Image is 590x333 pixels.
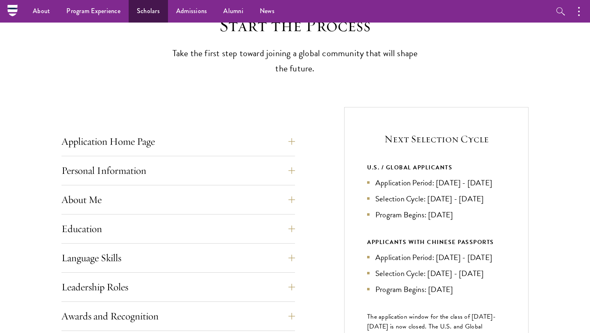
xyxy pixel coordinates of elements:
[61,277,295,297] button: Leadership Roles
[367,162,506,173] div: U.S. / GLOBAL APPLICANTS
[367,177,506,189] li: Application Period: [DATE] - [DATE]
[367,193,506,205] li: Selection Cycle: [DATE] - [DATE]
[61,190,295,210] button: About Me
[61,219,295,239] button: Education
[367,237,506,247] div: APPLICANTS WITH CHINESE PASSPORTS
[367,209,506,221] li: Program Begins: [DATE]
[168,14,422,37] h2: Start the Process
[61,306,295,326] button: Awards and Recognition
[367,267,506,279] li: Selection Cycle: [DATE] - [DATE]
[61,248,295,268] button: Language Skills
[168,46,422,76] p: Take the first step toward joining a global community that will shape the future.
[367,283,506,295] li: Program Begins: [DATE]
[367,251,506,263] li: Application Period: [DATE] - [DATE]
[61,132,295,151] button: Application Home Page
[367,132,506,146] h5: Next Selection Cycle
[61,161,295,180] button: Personal Information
